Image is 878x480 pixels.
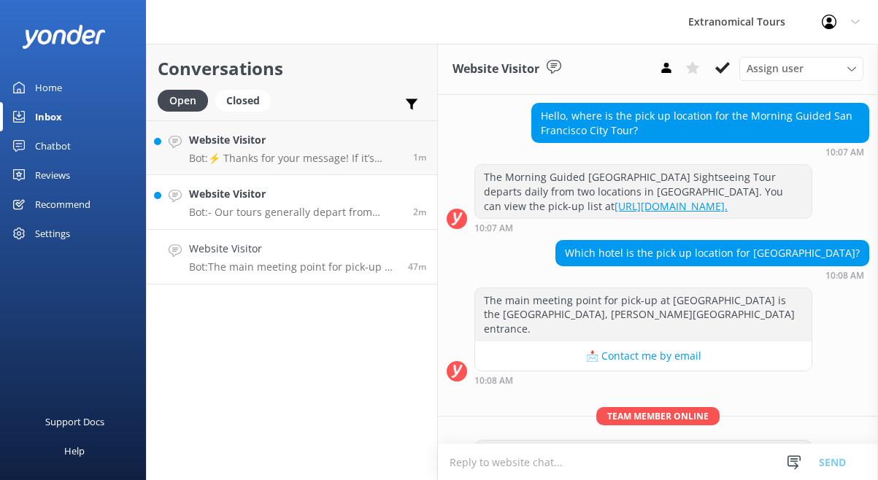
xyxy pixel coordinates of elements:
[453,60,539,79] h3: Website Visitor
[35,73,62,102] div: Home
[189,241,397,257] h4: Website Visitor
[475,165,812,218] div: The Morning Guided [GEOGRAPHIC_DATA] Sightseeing Tour departs daily from two locations in [GEOGRA...
[474,376,513,385] strong: 10:08 AM
[147,120,437,175] a: Website VisitorBot:⚡ Thanks for your message! If it’s during our office hours (5:30am–10pm PT), a...
[615,199,728,213] a: [URL][DOMAIN_NAME].
[158,55,426,82] h2: Conversations
[413,151,426,163] span: Aug 25 2025 10:54am (UTC -07:00) America/Tijuana
[45,407,104,436] div: Support Docs
[35,102,62,131] div: Inbox
[215,90,271,112] div: Closed
[531,147,869,157] div: Aug 25 2025 10:07am (UTC -07:00) America/Tijuana
[35,190,91,219] div: Recommend
[474,87,513,96] strong: 10:07 AM
[158,92,215,108] a: Open
[22,25,106,49] img: yonder-white-logo.png
[532,104,869,142] div: Hello, where is the pick up location for the Morning Guided San Francisco City Tour?
[189,186,402,202] h4: Website Visitor
[147,175,437,230] a: Website VisitorBot:- Our tours generally depart from major [GEOGRAPHIC_DATA] hotels. - For specif...
[189,132,402,148] h4: Website Visitor
[739,57,863,80] div: Assign User
[408,260,426,273] span: Aug 25 2025 10:08am (UTC -07:00) America/Tijuana
[555,270,869,280] div: Aug 25 2025 10:08am (UTC -07:00) America/Tijuana
[215,92,278,108] a: Closed
[474,222,812,233] div: Aug 25 2025 10:07am (UTC -07:00) America/Tijuana
[474,375,812,385] div: Aug 25 2025 10:08am (UTC -07:00) America/Tijuana
[189,260,397,274] p: Bot: The main meeting point for pick-up at [GEOGRAPHIC_DATA] is the [GEOGRAPHIC_DATA], [PERSON_NA...
[475,441,812,479] div: Hi, just checking in - do you still require assistance from our team on this? Thank you.
[413,206,426,218] span: Aug 25 2025 10:52am (UTC -07:00) America/Tijuana
[747,61,804,77] span: Assign user
[556,241,869,266] div: Which hotel is the pick up location for [GEOGRAPHIC_DATA]?
[64,436,85,465] div: Help
[158,90,208,112] div: Open
[189,206,402,219] p: Bot: - Our tours generally depart from major [GEOGRAPHIC_DATA] hotels. - For specific tours, such...
[475,288,812,341] div: The main meeting point for pick-up at [GEOGRAPHIC_DATA] is the [GEOGRAPHIC_DATA], [PERSON_NAME][G...
[475,341,812,371] button: 📩 Contact me by email
[474,85,812,96] div: Aug 25 2025 10:07am (UTC -07:00) America/Tijuana
[825,271,864,280] strong: 10:08 AM
[474,224,513,233] strong: 10:07 AM
[35,219,70,248] div: Settings
[35,131,71,160] div: Chatbot
[35,160,70,190] div: Reviews
[825,148,864,157] strong: 10:07 AM
[596,407,720,425] span: Team member online
[147,230,437,284] a: Website VisitorBot:The main meeting point for pick-up at [GEOGRAPHIC_DATA] is the [GEOGRAPHIC_DAT...
[189,152,402,165] p: Bot: ⚡ Thanks for your message! If it’s during our office hours (5:30am–10pm PT), a live agent wi...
